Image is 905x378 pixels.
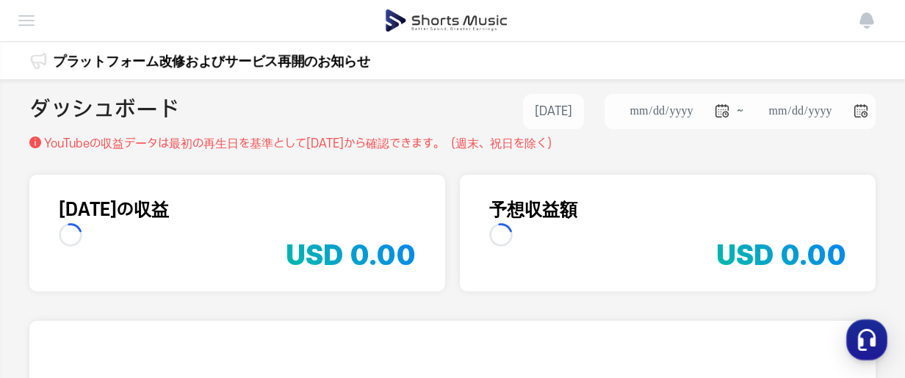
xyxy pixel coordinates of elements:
h2: ダッシュボード [29,94,179,129]
img: 알림 [858,12,876,29]
p: YouTubeの収益データは最初の再生日を基準とし て[DATE]から確認できます。（週末、祝日を除く） [44,135,558,153]
span: USD 0.00 [286,239,416,272]
dt: [DATE]の収益 [59,197,416,223]
a: プラットフォーム改修およびサービス再開のお知らせ [53,51,370,71]
img: 알림 아이콘 [29,52,47,70]
li: ~ [605,94,876,129]
button: [DATE] [523,94,584,129]
img: menu [18,12,35,29]
dt: 予想収益額 [489,197,846,223]
span: USD 0.00 [716,239,846,272]
img: 설명 아이콘 [29,137,41,148]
